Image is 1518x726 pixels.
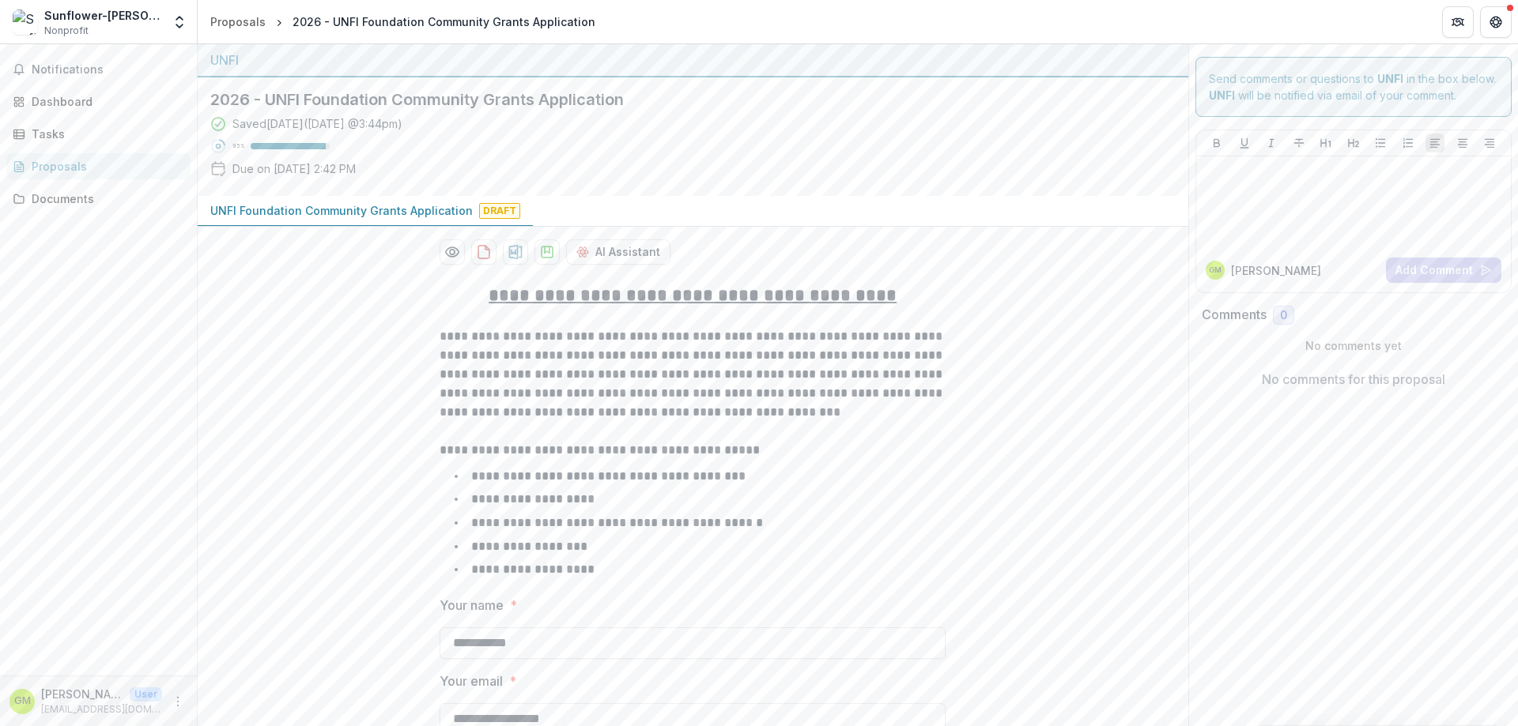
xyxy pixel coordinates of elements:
button: AI Assistant [566,239,670,265]
button: Bold [1207,134,1226,152]
span: Notifications [32,63,184,77]
div: Tasks [32,126,178,142]
button: download-proposal [534,239,560,265]
button: Align Center [1453,134,1472,152]
div: Saved [DATE] ( [DATE] @ 3:44pm ) [232,115,402,132]
button: Add Comment [1386,258,1501,283]
div: Proposals [32,158,178,175]
h2: 2026 - UNFI Foundation Community Grants Application [210,90,1150,109]
button: download-proposal [503,239,528,265]
img: Sunflower-Humphreys Counties Progress, Inc [13,9,38,35]
p: User [130,687,162,702]
button: Strike [1290,134,1308,152]
button: Align Left [1425,134,1444,152]
div: Sunflower-[PERSON_NAME] Counties Progress, Inc [44,7,162,24]
button: Heading 2 [1344,134,1363,152]
button: Underline [1235,134,1254,152]
p: UNFI Foundation Community Grants Application [210,202,473,219]
p: [PERSON_NAME] [41,686,123,702]
div: UNFI [210,51,1176,70]
button: Get Help [1480,6,1512,38]
button: Open entity switcher [168,6,191,38]
button: download-proposal [471,239,497,265]
a: Tasks [6,121,191,147]
p: Your name [440,596,504,615]
button: More [168,692,187,711]
button: Partners [1442,6,1474,38]
strong: UNFI [1377,72,1403,85]
p: 95 % [232,141,244,152]
nav: breadcrumb [204,10,602,33]
div: Proposals [210,13,266,30]
button: Preview bf4e84f8-c9dc-4913-8ec9-ba8b869f5ce3-0.pdf [440,239,465,265]
p: No comments yet [1202,337,1506,354]
p: [PERSON_NAME] [1231,262,1321,279]
h2: Comments [1202,307,1267,322]
div: Gwendolyn Milton [14,696,31,706]
div: Documents [32,190,178,207]
p: No comments for this proposal [1262,370,1445,389]
button: Notifications [6,57,191,82]
a: Proposals [204,10,272,33]
div: 2026 - UNFI Foundation Community Grants Application [293,13,595,30]
button: Align Right [1480,134,1499,152]
button: Heading 1 [1316,134,1335,152]
span: 0 [1280,309,1287,322]
div: Dashboard [32,93,178,110]
span: Nonprofit [44,24,89,38]
a: Proposals [6,153,191,179]
a: Documents [6,186,191,212]
button: Italicize [1262,134,1281,152]
a: Dashboard [6,88,191,115]
div: Gwendolyn Milton [1209,266,1222,274]
strong: UNFI [1209,88,1235,102]
button: Bullet List [1371,134,1390,152]
span: Draft [479,203,520,219]
p: Your email [440,671,503,690]
div: Send comments or questions to in the box below. will be notified via email of your comment. [1195,57,1512,117]
p: [EMAIL_ADDRESS][DOMAIN_NAME] [41,702,162,717]
button: Ordered List [1399,134,1418,152]
p: Due on [DATE] 2:42 PM [232,160,356,177]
